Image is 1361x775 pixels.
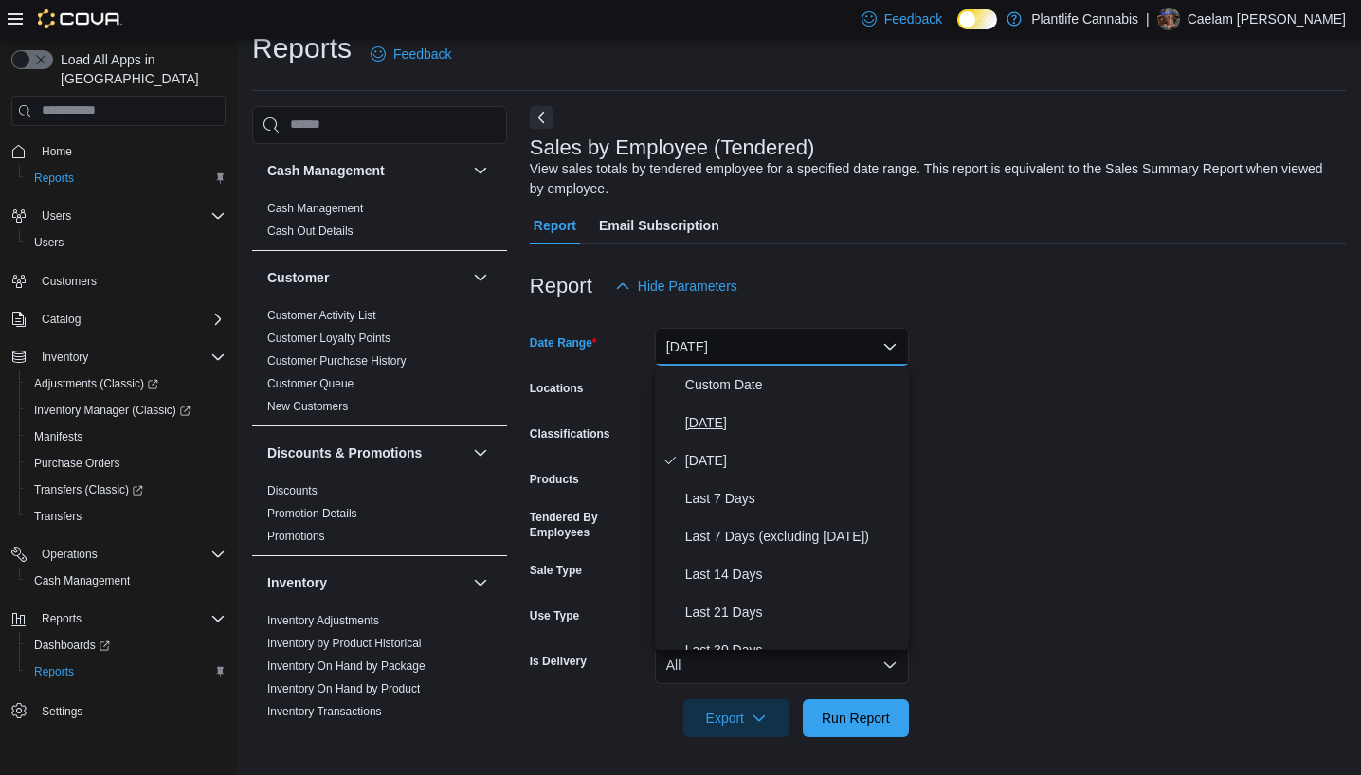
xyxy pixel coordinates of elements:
[267,659,426,673] a: Inventory On Hand by Package
[34,456,120,471] span: Purchase Orders
[34,140,80,163] a: Home
[530,275,592,297] h3: Report
[27,231,226,254] span: Users
[42,144,72,159] span: Home
[34,638,110,653] span: Dashboards
[1031,8,1138,30] p: Plantlife Cannabis
[27,660,226,683] span: Reports
[267,201,363,216] span: Cash Management
[4,267,233,295] button: Customers
[267,377,354,390] a: Customer Queue
[27,505,89,528] a: Transfers
[267,161,385,180] h3: Cash Management
[267,161,465,180] button: Cash Management
[27,634,118,657] a: Dashboards
[27,372,166,395] a: Adjustments (Classic)
[1157,8,1180,30] div: Caelam Pixley
[1188,8,1346,30] p: Caelam [PERSON_NAME]
[27,399,226,422] span: Inventory Manager (Classic)
[34,429,82,444] span: Manifests
[267,268,465,287] button: Customer
[27,569,226,592] span: Cash Management
[42,704,82,719] span: Settings
[393,45,451,63] span: Feedback
[267,443,422,462] h3: Discounts & Promotions
[267,573,327,592] h3: Inventory
[685,601,901,623] span: Last 21 Days
[599,207,719,244] span: Email Subscription
[685,525,901,548] span: Last 7 Days (excluding [DATE])
[957,29,958,30] span: Dark Mode
[685,487,901,510] span: Last 7 Days
[27,505,226,528] span: Transfers
[267,308,376,323] span: Customer Activity List
[267,309,376,322] a: Customer Activity List
[42,312,81,327] span: Catalog
[252,197,507,250] div: Cash Management
[42,208,71,224] span: Users
[608,267,745,305] button: Hide Parameters
[27,425,90,448] a: Manifests
[34,235,64,250] span: Users
[27,452,226,475] span: Purchase Orders
[685,373,901,396] span: Custom Date
[267,202,363,215] a: Cash Management
[34,664,74,679] span: Reports
[34,270,104,293] a: Customers
[19,503,233,530] button: Transfers
[685,563,901,586] span: Last 14 Days
[34,346,226,369] span: Inventory
[267,573,465,592] button: Inventory
[4,344,233,370] button: Inventory
[34,139,226,163] span: Home
[27,399,198,422] a: Inventory Manager (Classic)
[42,274,97,289] span: Customers
[19,229,233,256] button: Users
[685,411,901,434] span: [DATE]
[27,167,226,189] span: Reports
[267,331,390,346] span: Customer Loyalty Points
[4,306,233,333] button: Catalog
[42,611,82,626] span: Reports
[267,614,379,627] a: Inventory Adjustments
[27,452,128,475] a: Purchase Orders
[267,705,382,718] a: Inventory Transactions
[267,483,318,498] span: Discounts
[27,660,82,683] a: Reports
[530,426,610,442] label: Classifications
[34,607,89,630] button: Reports
[34,269,226,293] span: Customers
[34,308,226,331] span: Catalog
[34,698,226,722] span: Settings
[34,171,74,186] span: Reports
[34,509,82,524] span: Transfers
[42,547,98,562] span: Operations
[884,9,942,28] span: Feedback
[27,167,82,189] a: Reports
[267,225,354,238] a: Cash Out Details
[34,700,90,723] a: Settings
[530,159,1336,199] div: View sales totals by tendered employee for a specified date range. This report is equivalent to t...
[267,613,379,628] span: Inventory Adjustments
[4,605,233,632] button: Reports
[267,658,426,674] span: Inventory On Hand by Package
[27,425,226,448] span: Manifests
[19,424,233,450] button: Manifests
[38,9,122,28] img: Cova
[267,268,329,287] h3: Customer
[534,207,576,244] span: Report
[34,543,105,566] button: Operations
[4,203,233,229] button: Users
[27,478,226,501] span: Transfers (Classic)
[530,381,584,396] label: Locations
[530,335,597,351] label: Date Range
[530,608,579,623] label: Use Type
[34,403,191,418] span: Inventory Manager (Classic)
[19,658,233,685] button: Reports
[267,681,420,696] span: Inventory On Hand by Product
[957,9,997,29] input: Dark Mode
[53,50,226,88] span: Load All Apps in [GEOGRAPHIC_DATA]
[267,443,465,462] button: Discounts & Promotions
[27,478,151,501] a: Transfers (Classic)
[469,159,492,182] button: Cash Management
